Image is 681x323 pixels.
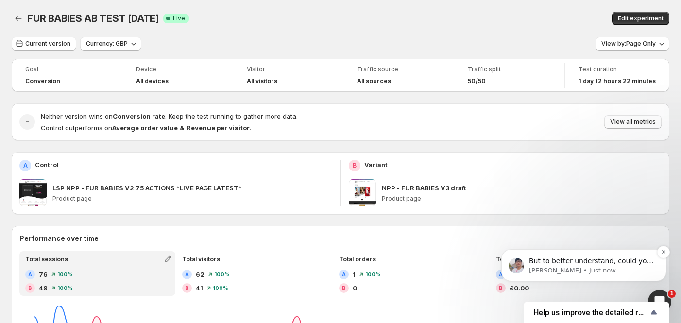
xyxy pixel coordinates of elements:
[196,270,204,279] span: 62
[136,65,219,86] a: DeviceAll devices
[136,77,169,85] h4: All devices
[25,255,68,263] span: Total sessions
[113,112,165,120] strong: Conversion rate
[247,77,277,85] h4: All visitors
[182,255,220,263] span: Total visitors
[214,272,230,277] span: 100 %
[35,160,59,170] p: Control
[25,77,60,85] span: Conversion
[12,12,25,25] button: Back
[19,234,662,243] h2: Performance over time
[353,162,357,170] h2: B
[342,285,346,291] h2: B
[196,283,203,293] span: 41
[618,15,664,22] span: Edit experiment
[12,37,76,51] button: Current version
[52,195,333,203] p: Product page
[353,283,357,293] span: 0
[357,65,440,86] a: Traffic sourceAll sources
[610,118,656,126] span: View all metrics
[52,183,242,193] p: LSP NPP - FUR BABIES V2 75 ACTIONS *LIVE PAGE LATEST*
[213,285,228,291] span: 100 %
[185,272,189,277] h2: A
[185,285,189,291] h2: B
[19,179,47,206] img: LSP NPP - FUR BABIES V2 75 ACTIONS *LIVE PAGE LATEST*
[364,160,388,170] p: Variant
[136,66,219,73] span: Device
[173,15,185,22] span: Live
[112,124,178,132] strong: Average order value
[57,285,73,291] span: 100 %
[180,124,185,132] strong: &
[25,66,108,73] span: Goal
[28,272,32,277] h2: A
[42,68,168,78] p: But to better understand, could you share with me what kind of experiment you are running?
[42,78,168,87] p: Message from Antony, sent Just now
[612,12,669,25] button: Edit experiment
[339,255,376,263] span: Total orders
[468,77,486,85] span: 50/50
[353,270,356,279] span: 1
[27,13,159,24] span: FUR BABIES AB TEST [DATE]
[39,283,48,293] span: 48
[247,65,330,86] a: VisitorAll visitors
[382,195,662,203] p: Product page
[579,65,656,86] a: Test duration1 day 12 hours 22 minutes
[86,40,128,48] span: Currency: GBP
[533,308,648,317] span: Help us improve the detailed report for A/B campaigns
[357,77,391,85] h4: All sources
[648,290,671,313] iframe: Intercom live chat
[349,179,376,206] img: NPP - FUR BABIES V3 draft
[468,66,551,73] span: Traffic split
[80,37,141,51] button: Currency: GBP
[533,306,660,318] button: Show survey - Help us improve the detailed report for A/B campaigns
[26,117,29,127] h2: -
[342,272,346,277] h2: A
[23,162,28,170] h2: A
[357,66,440,73] span: Traffic source
[601,40,656,48] span: View by: Page Only
[247,66,330,73] span: Visitor
[41,124,251,132] span: Control outperforms on .
[41,112,298,120] span: Neither version wins on . Keep the test running to gather more data.
[579,66,656,73] span: Test duration
[15,61,180,93] div: message notification from Antony, Just now. But to better understand, could you share with me wha...
[596,37,669,51] button: View by:Page Only
[28,285,32,291] h2: B
[487,188,681,297] iframe: Intercom notifications message
[22,70,37,85] img: Profile image for Antony
[365,272,381,277] span: 100 %
[382,183,466,193] p: NPP - FUR BABIES V3 draft
[25,65,108,86] a: GoalConversion
[39,270,48,279] span: 76
[57,272,73,277] span: 100 %
[468,65,551,86] a: Traffic split50/50
[187,124,250,132] strong: Revenue per visitor
[170,58,183,70] button: Dismiss notification
[579,77,656,85] span: 1 day 12 hours 22 minutes
[604,115,662,129] button: View all metrics
[25,40,70,48] span: Current version
[668,290,676,298] span: 1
